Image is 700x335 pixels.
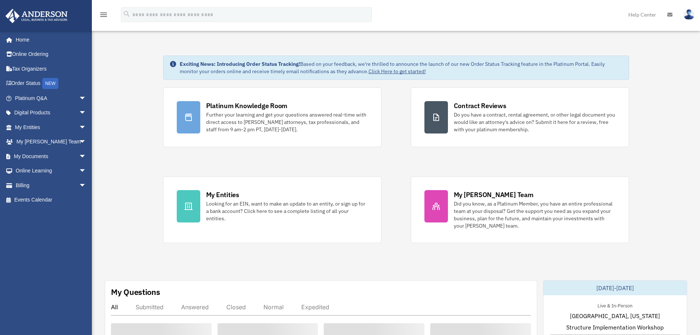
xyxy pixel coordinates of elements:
div: Further your learning and get your questions answered real-time with direct access to [PERSON_NAM... [206,111,368,133]
div: Submitted [136,303,164,311]
span: Structure Implementation Workshop [566,323,664,332]
div: Do you have a contract, rental agreement, or other legal document you would like an attorney's ad... [454,111,615,133]
a: menu [99,13,108,19]
i: search [123,10,131,18]
div: NEW [42,78,58,89]
div: My Questions [111,286,160,297]
a: Tax Organizers [5,61,97,76]
a: Order StatusNEW [5,76,97,91]
div: Platinum Knowledge Room [206,101,288,110]
span: arrow_drop_down [79,106,94,121]
div: Did you know, as a Platinum Member, you have an entire professional team at your disposal? Get th... [454,200,615,229]
div: Expedited [301,303,329,311]
img: User Pic [683,9,694,20]
a: Click Here to get started! [369,68,426,75]
a: Billingarrow_drop_down [5,178,97,193]
a: Online Learningarrow_drop_down [5,164,97,178]
i: menu [99,10,108,19]
a: Platinum Q&Aarrow_drop_down [5,91,97,106]
div: [DATE]-[DATE] [543,281,687,295]
div: All [111,303,118,311]
div: Looking for an EIN, want to make an update to an entity, or sign up for a bank account? Click her... [206,200,368,222]
a: My Documentsarrow_drop_down [5,149,97,164]
span: arrow_drop_down [79,120,94,135]
span: [GEOGRAPHIC_DATA], [US_STATE] [570,311,660,320]
div: My [PERSON_NAME] Team [454,190,534,199]
div: Normal [263,303,284,311]
a: Events Calendar [5,193,97,207]
a: Home [5,32,94,47]
a: My Entities Looking for an EIN, want to make an update to an entity, or sign up for a bank accoun... [163,177,381,243]
div: Live & In-Person [592,301,638,309]
strong: Exciting News: Introducing Order Status Tracking! [180,61,300,67]
span: arrow_drop_down [79,91,94,106]
div: Contract Reviews [454,101,506,110]
img: Anderson Advisors Platinum Portal [3,9,70,23]
span: arrow_drop_down [79,178,94,193]
div: Closed [226,303,246,311]
div: My Entities [206,190,239,199]
span: arrow_drop_down [79,149,94,164]
a: Platinum Knowledge Room Further your learning and get your questions answered real-time with dire... [163,88,381,147]
a: Contract Reviews Do you have a contract, rental agreement, or other legal document you would like... [411,88,629,147]
a: My [PERSON_NAME] Teamarrow_drop_down [5,135,97,149]
div: Answered [181,303,209,311]
a: My Entitiesarrow_drop_down [5,120,97,135]
span: arrow_drop_down [79,164,94,179]
span: arrow_drop_down [79,135,94,150]
a: Digital Productsarrow_drop_down [5,106,97,120]
a: My [PERSON_NAME] Team Did you know, as a Platinum Member, you have an entire professional team at... [411,177,629,243]
div: Based on your feedback, we're thrilled to announce the launch of our new Order Status Tracking fe... [180,60,623,75]
a: Online Ordering [5,47,97,62]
